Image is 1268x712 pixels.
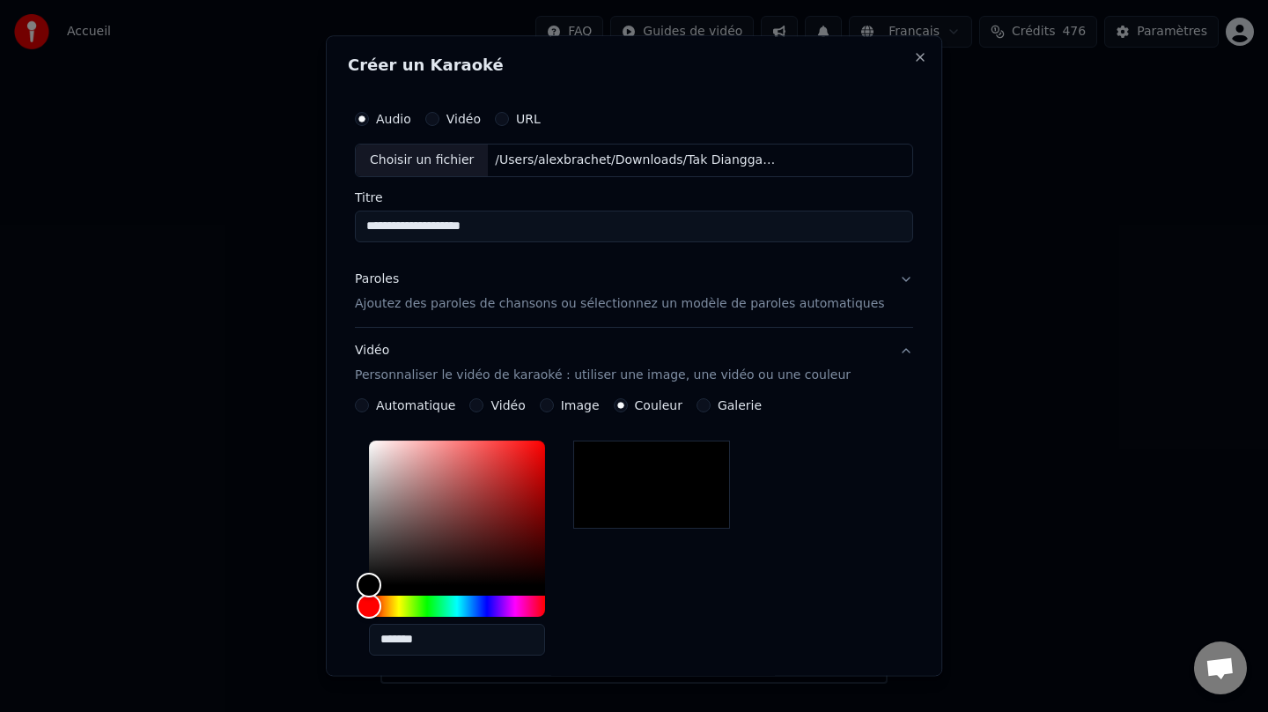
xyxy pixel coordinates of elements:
div: Vidéo [355,342,851,384]
label: Titre [355,191,913,204]
label: Audio [376,113,411,125]
label: Image [561,399,600,412]
p: Personnaliser le vidéo de karaoké : utiliser une image, une vidéo ou une couleur [355,367,851,384]
button: ParolesAjoutez des paroles de chansons ou sélectionnez un modèle de paroles automatiques [355,256,913,327]
button: VidéoPersonnaliser le vidéo de karaoké : utiliser une image, une vidéo ou une couleur [355,328,913,398]
p: Ajoutez des paroles de chansons ou sélectionnez un modèle de paroles automatiques [355,295,885,313]
label: Couleur [635,399,682,412]
div: Choisir un fichier [356,145,488,176]
label: Vidéo [446,113,481,125]
div: Paroles [355,271,399,288]
label: Automatique [376,399,455,412]
div: Color [369,441,545,585]
label: Vidéo [491,399,526,412]
label: Galerie [718,399,762,412]
label: URL [516,113,541,125]
div: Hue [369,596,545,617]
h2: Créer un Karaoké [348,57,920,73]
div: /Users/alexbrachet/Downloads/Tak Dianggap-Lyodra.m4a [489,152,788,169]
